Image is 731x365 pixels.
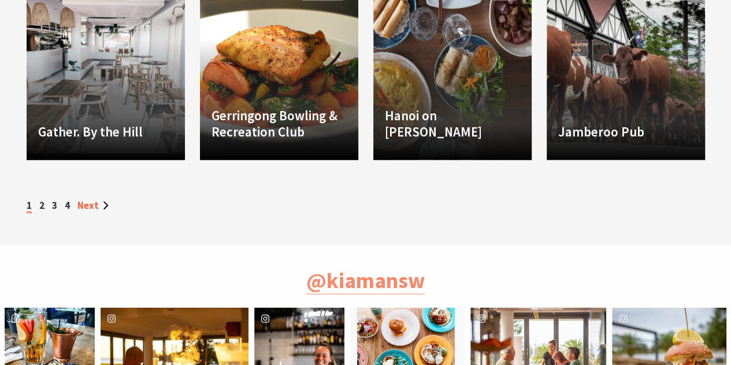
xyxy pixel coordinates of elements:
svg: instagram icon [475,312,488,325]
a: Next [77,199,109,212]
a: @kiamansw [306,267,425,294]
svg: instagram icon [259,312,272,325]
svg: instagram icon [355,312,368,325]
h4: Gerringong Bowling & Recreation Club [211,108,347,139]
h4: Hanoi on [PERSON_NAME] [385,108,520,139]
a: 4 [65,199,70,212]
h4: Jamberoo Pub [558,124,693,140]
svg: instagram icon [105,312,118,325]
h4: Gather. By the Hill [38,124,173,140]
svg: instagram icon [617,312,629,325]
a: 3 [52,199,57,212]
span: 1 [27,199,32,213]
a: 2 [39,199,44,212]
svg: instagram icon [9,312,22,325]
